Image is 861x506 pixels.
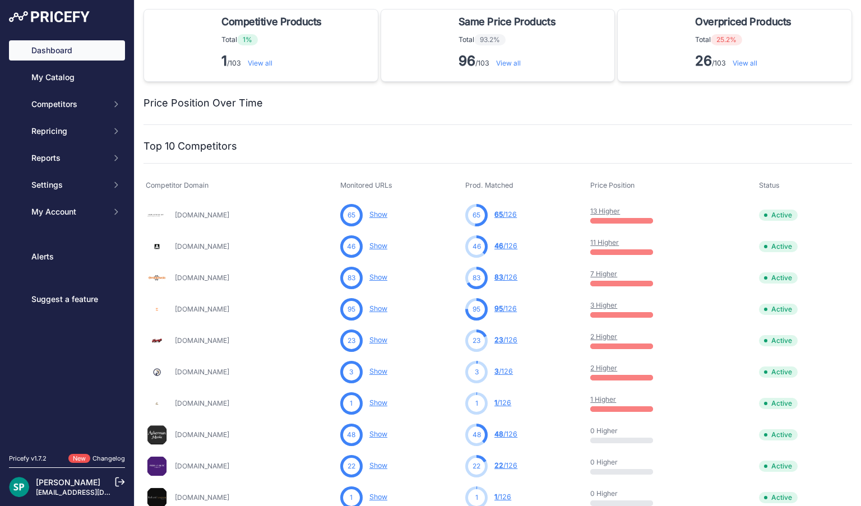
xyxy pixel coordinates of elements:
span: 1 [475,398,478,408]
a: Show [369,304,387,313]
span: Active [759,335,798,346]
span: 3 [349,367,353,377]
h2: Price Position Over Time [143,95,263,111]
a: Alerts [9,247,125,267]
span: 3 [494,367,499,375]
a: Show [369,336,387,344]
a: Show [369,461,387,470]
span: 25.2% [711,34,742,45]
p: Total [695,34,795,45]
span: Competitor Domain [146,181,209,189]
a: Show [369,493,387,501]
button: Settings [9,175,125,195]
a: [DOMAIN_NAME] [175,399,229,407]
span: Settings [31,179,105,191]
span: 3 [475,367,479,377]
a: Changelog [92,454,125,462]
p: /103 [221,52,326,70]
span: 22 [348,461,355,471]
button: Competitors [9,94,125,114]
span: Active [759,210,798,221]
span: 83 [473,273,480,283]
a: 13 Higher [590,207,620,215]
span: 93.2% [474,34,506,45]
a: 2 Higher [590,332,617,341]
span: Active [759,304,798,315]
span: New [68,454,90,463]
span: 22 [494,461,503,470]
a: Show [369,273,387,281]
p: Total [459,34,560,45]
a: [DOMAIN_NAME] [175,368,229,376]
span: 1 [494,398,497,407]
span: Status [759,181,780,189]
a: View all [248,59,272,67]
a: 23/126 [494,336,517,344]
span: 23 [494,336,503,344]
a: View all [733,59,757,67]
span: 48 [473,430,481,440]
a: 1 Higher [590,395,616,403]
a: Show [369,367,387,375]
p: 0 Higher [590,426,662,435]
img: Pricefy Logo [9,11,90,22]
a: [PERSON_NAME] [36,477,100,487]
a: 1/126 [494,493,511,501]
span: 95 [494,304,503,313]
span: Competitive Products [221,14,322,30]
a: 46/126 [494,242,517,250]
span: Price Position [590,181,635,189]
span: 46 [494,242,503,250]
span: Reports [31,152,105,164]
span: 48 [494,430,503,438]
button: Repricing [9,121,125,141]
a: Show [369,210,387,219]
a: Show [369,398,387,407]
a: 83/126 [494,273,517,281]
a: 95/126 [494,304,517,313]
span: 95 [348,304,355,314]
span: Active [759,429,798,440]
strong: 26 [695,53,712,69]
a: Suggest a feature [9,289,125,309]
p: Total [221,34,326,45]
span: Active [759,272,798,284]
span: 65 [473,210,480,220]
a: 11 Higher [590,238,619,247]
span: Active [759,461,798,472]
a: 65/126 [494,210,517,219]
span: Active [759,398,798,409]
a: [EMAIL_ADDRESS][DOMAIN_NAME] [36,488,153,496]
a: 7 Higher [590,270,617,278]
span: 1 [494,493,497,501]
p: /103 [459,52,560,70]
strong: 96 [459,53,475,69]
span: Same Price Products [459,14,556,30]
span: Prod. Matched [465,181,513,189]
span: 65 [348,210,355,220]
span: Active [759,366,798,378]
a: 3 Higher [590,301,617,309]
a: Show [369,242,387,250]
span: 1% [237,34,258,45]
span: 83 [348,273,355,283]
span: 95 [473,304,480,314]
div: Pricefy v1.7.2 [9,454,47,463]
p: 0 Higher [590,489,662,498]
a: [DOMAIN_NAME] [175,273,229,282]
a: [DOMAIN_NAME] [175,430,229,439]
a: 3/126 [494,367,513,375]
a: 48/126 [494,430,517,438]
a: [DOMAIN_NAME] [175,493,229,502]
a: 1/126 [494,398,511,407]
nav: Sidebar [9,40,125,440]
a: Dashboard [9,40,125,61]
span: 22 [473,461,480,471]
strong: 1 [221,53,227,69]
p: 0 Higher [590,458,662,467]
a: [DOMAIN_NAME] [175,211,229,219]
a: View all [496,59,521,67]
span: 23 [473,336,480,346]
span: 1 [350,493,353,503]
a: [DOMAIN_NAME] [175,242,229,250]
